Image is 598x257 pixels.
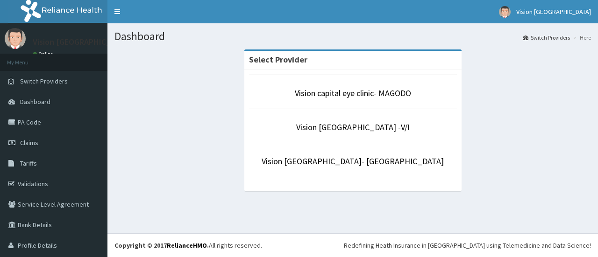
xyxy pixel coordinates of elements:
[114,241,209,250] strong: Copyright © 2017 .
[571,34,591,42] li: Here
[20,139,38,147] span: Claims
[262,156,444,167] a: Vision [GEOGRAPHIC_DATA]- [GEOGRAPHIC_DATA]
[20,97,50,106] span: Dashboard
[516,7,591,16] span: Vision [GEOGRAPHIC_DATA]
[167,241,207,250] a: RelianceHMO
[33,51,55,57] a: Online
[107,233,598,257] footer: All rights reserved.
[20,77,68,85] span: Switch Providers
[499,6,511,18] img: User Image
[523,34,570,42] a: Switch Providers
[20,159,37,167] span: Tariffs
[296,122,410,132] a: Vision [GEOGRAPHIC_DATA] -V/I
[249,54,307,65] strong: Select Provider
[295,88,411,98] a: Vision capital eye clinic- MAGODO
[344,241,591,250] div: Redefining Heath Insurance in [GEOGRAPHIC_DATA] using Telemedicine and Data Science!
[114,30,591,42] h1: Dashboard
[33,38,133,46] p: Vision [GEOGRAPHIC_DATA]
[5,28,26,49] img: User Image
